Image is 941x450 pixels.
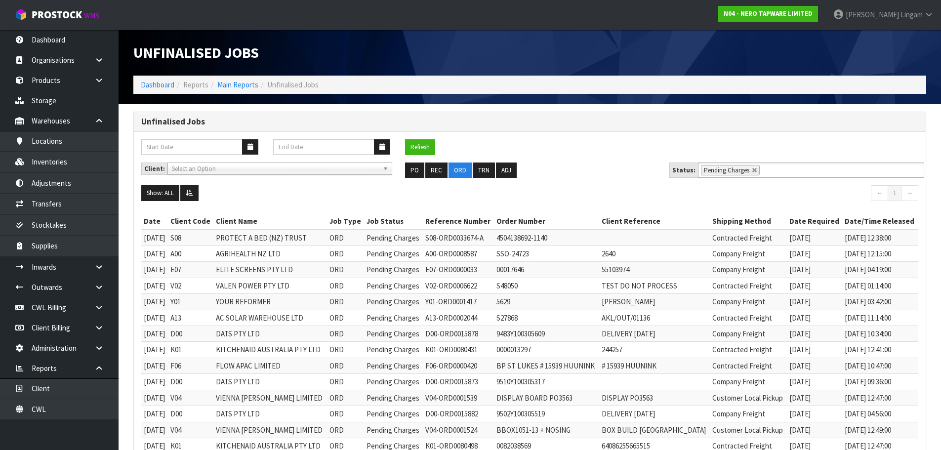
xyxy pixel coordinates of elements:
[367,329,419,338] span: Pending Charges
[168,390,213,406] td: V04
[845,345,891,354] span: [DATE] 12:41:00
[141,262,168,278] td: [DATE]
[599,245,710,261] td: 2640
[267,80,319,89] span: Unfinalised Jobs
[845,313,891,323] span: [DATE] 11:14:00
[327,374,364,390] td: ORD
[710,213,786,229] th: Shipping Method
[710,262,786,278] td: Company Freight
[599,390,710,406] td: DISPLAY PO3563
[327,245,364,261] td: ORD
[141,422,168,438] td: [DATE]
[367,249,419,258] span: Pending Charges
[423,310,494,326] td: A13-ORD0002044
[845,281,891,290] span: [DATE] 01:14:00
[787,342,843,358] td: [DATE]
[787,230,843,246] td: [DATE]
[217,80,258,89] a: Main Reports
[423,245,494,261] td: A00-ORD0008587
[710,294,786,310] td: Company Freight
[787,262,843,278] td: [DATE]
[141,406,168,422] td: [DATE]
[599,422,710,438] td: BOX BUILD [GEOGRAPHIC_DATA]
[213,278,327,293] td: VALEN POWER PTY LTD
[599,262,710,278] td: 55103974
[787,406,843,422] td: [DATE]
[787,326,843,342] td: [DATE]
[599,406,710,422] td: DELIVERY [DATE]
[449,163,472,178] button: ORD
[787,310,843,326] td: [DATE]
[787,278,843,293] td: [DATE]
[367,313,419,323] span: Pending Charges
[787,358,843,373] td: [DATE]
[425,163,448,178] button: REC
[599,358,710,373] td: # 15939 HUUNINK
[367,425,419,435] span: Pending Charges
[423,262,494,278] td: E07-ORD0000033
[704,166,749,174] span: Pending Charges
[168,245,213,261] td: A00
[494,213,599,229] th: Order Number
[327,213,364,229] th: Job Type
[141,326,168,342] td: [DATE]
[710,390,786,406] td: Customer Local Pickup
[141,213,168,229] th: Date
[710,310,786,326] td: Contracted Freight
[141,139,243,155] input: Start Date
[213,230,327,246] td: PROTECT A BED (NZ) TRUST
[787,294,843,310] td: [DATE]
[423,422,494,438] td: V04-ORD0001524
[327,294,364,310] td: ORD
[599,294,710,310] td: [PERSON_NAME]
[168,326,213,342] td: D00
[84,11,99,20] small: WMS
[494,245,599,261] td: SSO-24723
[213,245,327,261] td: AGRIHEALTH NZ LTD
[496,163,517,178] button: ADJ
[845,409,891,418] span: [DATE] 04:56:00
[888,185,901,201] a: 1
[141,80,174,89] a: Dashboard
[367,233,419,243] span: Pending Charges
[141,230,168,246] td: [DATE]
[494,326,599,342] td: 9483Y100305609
[599,213,710,229] th: Client Reference
[845,425,891,435] span: [DATE] 12:49:00
[133,43,259,62] span: Unfinalised Jobs
[423,406,494,422] td: D00-ORD0015882
[141,374,168,390] td: [DATE]
[710,422,786,438] td: Customer Local Pickup
[494,278,599,293] td: S48050
[494,406,599,422] td: 9502Y100305519
[423,213,494,229] th: Reference Number
[141,278,168,293] td: [DATE]
[494,358,599,373] td: BP ST LUKES # 15939 HUUNINK
[327,310,364,326] td: ORD
[172,163,379,175] span: Select an Option
[213,213,327,229] th: Client Name
[599,342,710,358] td: 244257
[168,230,213,246] td: S08
[168,213,213,229] th: Client Code
[327,406,364,422] td: ORD
[141,358,168,373] td: [DATE]
[327,278,364,293] td: ORD
[213,422,327,438] td: VIENNA [PERSON_NAME] LIMITED
[845,265,891,274] span: [DATE] 04:19:00
[405,163,424,178] button: PO
[213,358,327,373] td: FLOW APAC LIMITED
[845,297,891,306] span: [DATE] 03:42:00
[144,164,165,173] strong: Client:
[710,278,786,293] td: Contracted Freight
[787,374,843,390] td: [DATE]
[494,310,599,326] td: S27868
[473,163,495,178] button: TRN
[423,294,494,310] td: Y01-ORD0001417
[710,230,786,246] td: Contracted Freight
[141,245,168,261] td: [DATE]
[141,185,179,201] button: Show: ALL
[213,294,327,310] td: YOUR REFORMER
[901,185,918,201] a: →
[141,117,918,126] h3: Unfinalised Jobs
